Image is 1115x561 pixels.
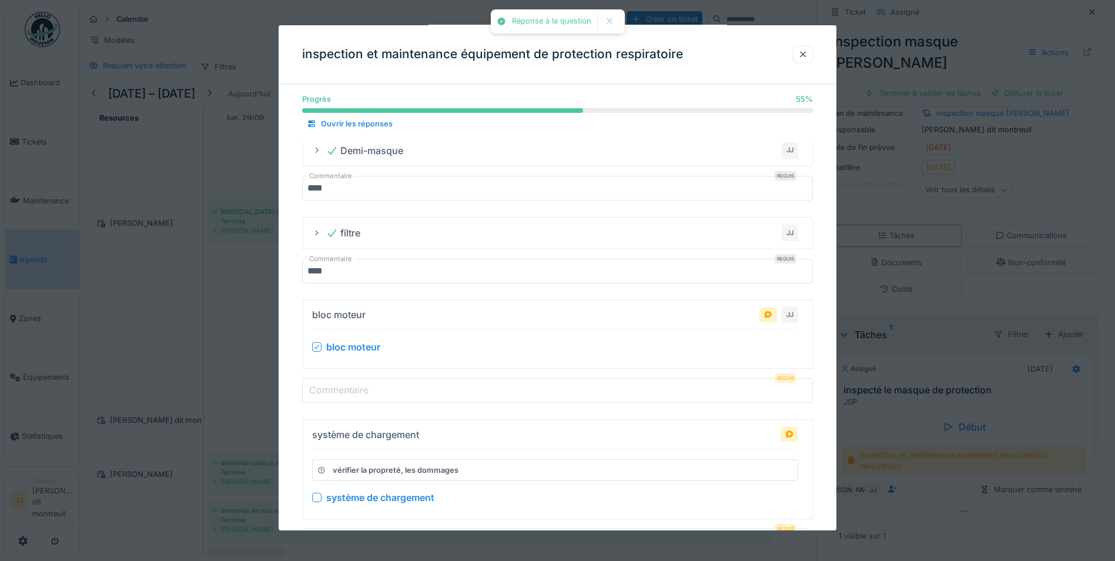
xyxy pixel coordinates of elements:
div: filtre [326,226,360,240]
label: Commentaire [307,383,371,397]
div: Réponse à la question [512,16,591,26]
div: JJ [782,306,798,323]
div: bloc moteur [312,308,366,322]
div: Progrès [302,93,331,105]
div: système de chargement [326,490,434,505]
summary: système de chargementvérifier la propreté, les dommages système de chargement [307,425,808,514]
div: Demi-masque [326,143,403,157]
div: Requis [775,373,796,383]
div: vérifier la propreté, les dommages [333,465,458,476]
summary: Demi-masqueJJ [307,139,808,161]
div: Ouvrir les réponses [302,116,397,132]
div: Requis [775,171,796,181]
div: système de chargement [312,427,419,441]
div: bloc moteur [326,340,380,354]
div: JJ [782,142,798,158]
div: Requis [775,254,796,263]
div: 55 % [796,93,813,105]
div: JJ [782,225,798,241]
summary: filtreJJ [307,222,808,244]
h3: inspection et maintenance équipement de protection respiratoire [302,47,683,62]
summary: bloc moteurJJ bloc moteur [307,305,808,363]
label: Commentaire [307,171,354,181]
progress: 55 % [302,108,813,113]
label: Commentaire [307,254,354,264]
div: Requis [775,524,796,533]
